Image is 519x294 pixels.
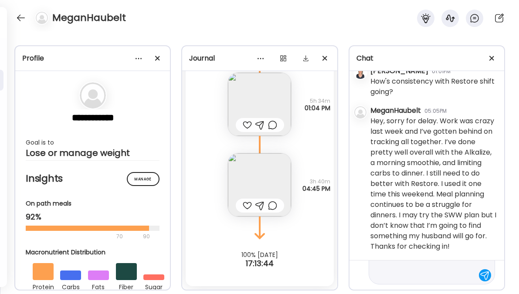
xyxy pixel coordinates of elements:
img: images%2FGpYLLE1rqVgMxj7323ap5oIcjVc2%2ForZcruInjrClTygNQo0I%2FQWmuZk5ynEZ7VB7MMK2B_240 [228,153,291,216]
div: fats [88,280,109,292]
div: 70 [26,231,140,242]
span: 04:45 PM [302,185,330,192]
div: Manage [127,172,159,186]
div: fiber [116,280,137,292]
div: protein [33,280,54,292]
div: Journal [189,53,330,64]
span: 01:04 PM [305,105,330,112]
div: [PERSON_NAME] [370,66,428,76]
div: carbs [60,280,81,292]
div: Goal is to [26,137,159,148]
div: 05:05PM [424,107,447,115]
div: sugar [143,280,164,292]
div: Profile [22,53,163,64]
img: bg-avatar-default.svg [36,12,48,24]
div: 100% [DATE] [182,251,337,258]
img: avatars%2FRVeVBoY4G9O2578DitMsgSKHquL2 [354,67,366,79]
span: 5h 34m [305,98,330,105]
h2: Insights [26,172,159,185]
div: 90 [142,231,151,242]
div: Lose or manage weight [26,148,159,158]
div: MeganHaubelt [370,105,421,116]
h4: MeganHaubelt [52,11,126,25]
img: bg-avatar-default.svg [80,82,106,108]
div: How's consistency with Restore shift going? [370,76,497,97]
div: 92% [26,212,159,222]
div: Hey, sorry for delay. Work was crazy last week and I’ve gotten behind on tracking all together. I... [370,116,497,252]
div: 01:01PM [432,68,451,75]
div: Macronutrient Distribution [26,248,171,257]
div: On path meals [26,199,159,208]
span: 3h 40m [302,178,330,185]
img: images%2FGpYLLE1rqVgMxj7323ap5oIcjVc2%2FR7VrA8L0nTSIGzDBPJai%2FsKHWUE5BeYAV8z4v2egi_240 [228,73,291,136]
img: bg-avatar-default.svg [354,106,366,118]
div: Chat [356,53,497,64]
div: 17:13:44 [182,258,337,269]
